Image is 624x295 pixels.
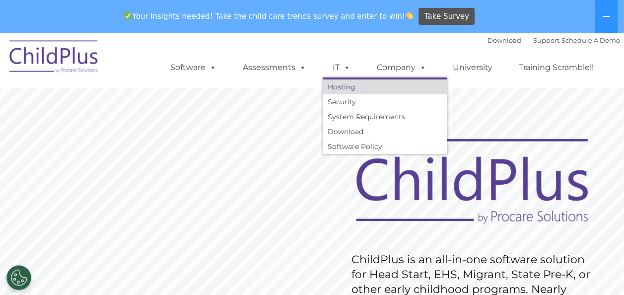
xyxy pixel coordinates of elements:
[424,8,469,25] span: Take Survey
[323,79,447,94] a: Hosting
[124,12,132,19] img: ✅
[487,36,521,44] a: Download
[367,58,436,77] a: Company
[120,6,417,26] span: Your insights needed! Take the child care trends survey and enter to win!
[323,58,360,77] a: IT
[406,12,413,19] img: 👏
[509,58,604,77] a: Training Scramble!!
[6,265,31,290] button: Cookies Settings
[4,33,104,83] img: ChildPlus by Procare Solutions
[443,58,502,77] a: University
[561,36,620,44] a: Schedule A Demo
[487,36,620,44] font: |
[533,36,559,44] a: Support
[160,58,226,77] a: Software
[323,139,447,154] a: Software Policy
[462,188,624,295] iframe: Chat Widget
[323,124,447,139] a: Download
[323,109,447,124] a: System Requirements
[233,58,316,77] a: Assessments
[418,8,475,25] a: Take Survey
[323,94,447,109] a: Security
